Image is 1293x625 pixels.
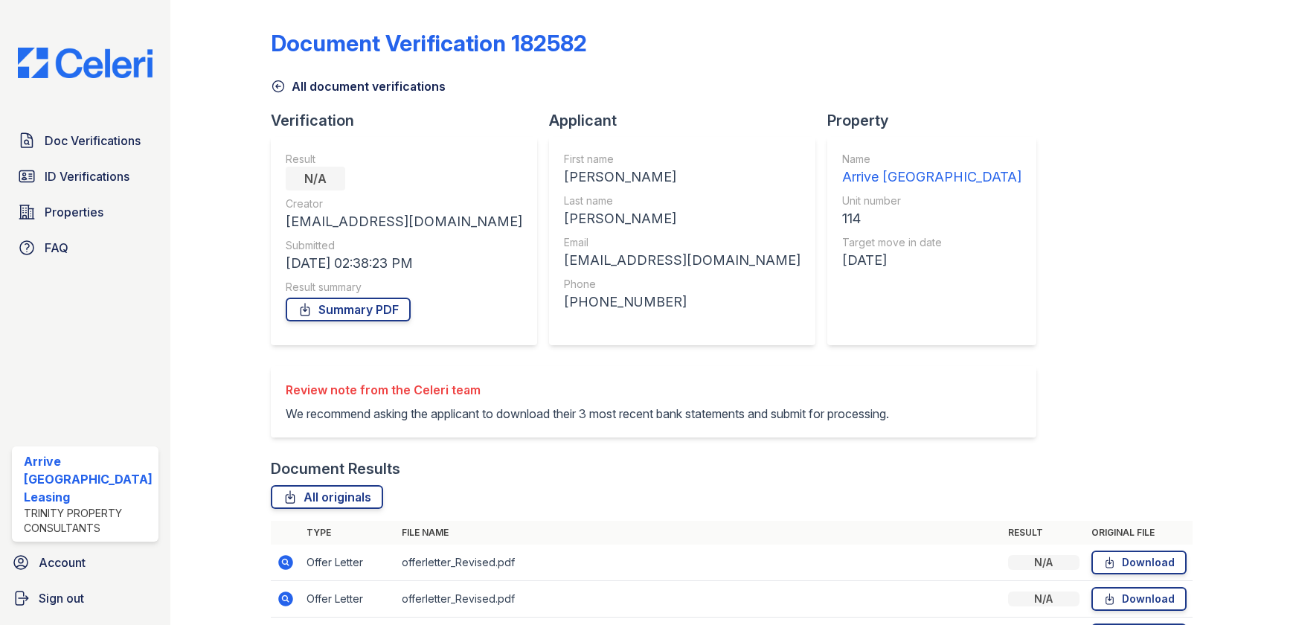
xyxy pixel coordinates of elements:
[271,30,587,57] div: Document Verification 182582
[286,381,889,399] div: Review note from the Celeri team
[549,110,827,131] div: Applicant
[45,132,141,150] span: Doc Verifications
[564,152,800,167] div: First name
[564,250,800,271] div: [EMAIL_ADDRESS][DOMAIN_NAME]
[286,280,522,295] div: Result summary
[286,152,522,167] div: Result
[39,589,84,607] span: Sign out
[396,581,1002,618] td: offerletter_Revised.pdf
[842,193,1021,208] div: Unit number
[271,110,549,131] div: Verification
[396,521,1002,545] th: File name
[45,167,129,185] span: ID Verifications
[842,152,1021,187] a: Name Arrive [GEOGRAPHIC_DATA]
[564,277,800,292] div: Phone
[286,196,522,211] div: Creator
[286,211,522,232] div: [EMAIL_ADDRESS][DOMAIN_NAME]
[301,545,396,581] td: Offer Letter
[564,292,800,312] div: [PHONE_NUMBER]
[271,458,400,479] div: Document Results
[271,77,446,95] a: All document verifications
[286,167,345,190] div: N/A
[1002,521,1085,545] th: Result
[842,152,1021,167] div: Name
[24,452,153,506] div: Arrive [GEOGRAPHIC_DATA] Leasing
[45,203,103,221] span: Properties
[396,545,1002,581] td: offerletter_Revised.pdf
[286,405,889,423] p: We recommend asking the applicant to download their 3 most recent bank statements and submit for ...
[1008,555,1079,570] div: N/A
[827,110,1048,131] div: Property
[6,583,164,613] a: Sign out
[271,485,383,509] a: All originals
[1091,551,1187,574] a: Download
[24,506,153,536] div: Trinity Property Consultants
[286,253,522,274] div: [DATE] 02:38:23 PM
[842,250,1021,271] div: [DATE]
[842,167,1021,187] div: Arrive [GEOGRAPHIC_DATA]
[39,554,86,571] span: Account
[12,161,158,191] a: ID Verifications
[12,126,158,156] a: Doc Verifications
[564,193,800,208] div: Last name
[12,197,158,227] a: Properties
[1008,592,1079,606] div: N/A
[6,548,164,577] a: Account
[301,581,396,618] td: Offer Letter
[286,238,522,253] div: Submitted
[564,208,800,229] div: [PERSON_NAME]
[1091,587,1187,611] a: Download
[564,235,800,250] div: Email
[842,235,1021,250] div: Target move in date
[12,233,158,263] a: FAQ
[301,521,396,545] th: Type
[45,239,68,257] span: FAQ
[6,48,164,78] img: CE_Logo_Blue-a8612792a0a2168367f1c8372b55b34899dd931a85d93a1a3d3e32e68fde9ad4.png
[1085,521,1193,545] th: Original file
[842,208,1021,229] div: 114
[286,298,411,321] a: Summary PDF
[564,167,800,187] div: [PERSON_NAME]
